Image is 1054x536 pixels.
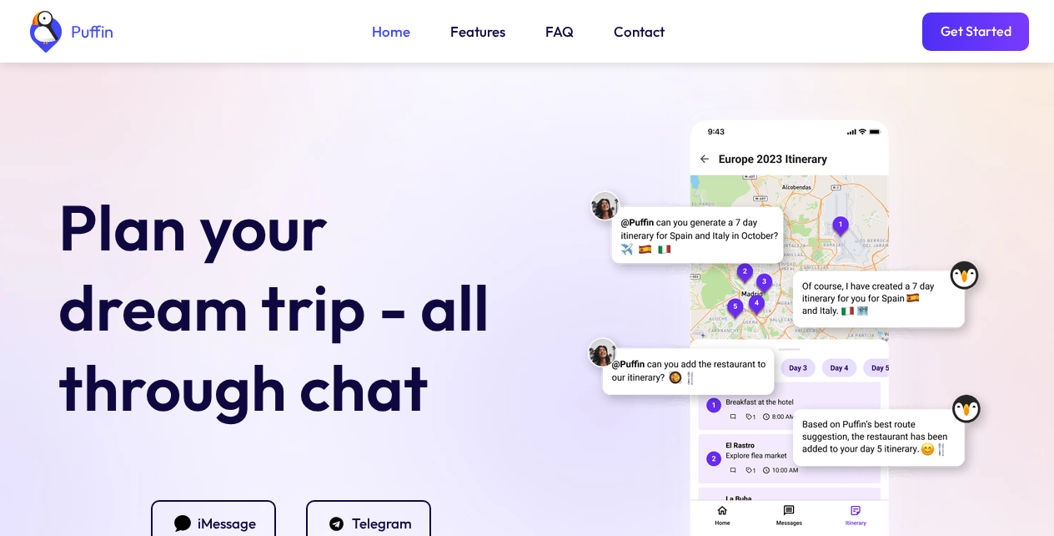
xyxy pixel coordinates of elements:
[545,21,574,43] a: FAQ
[922,13,1029,51] a: Get Started
[614,21,665,43] a: Contact
[372,21,410,43] a: Home
[450,21,505,43] a: Features
[58,187,517,427] h1: Plan your dream trip - all through chat
[172,513,193,534] img: Icon of an iMessage bubble.
[352,514,412,533] div: Telegram
[198,514,256,533] div: iMessage
[326,513,347,534] img: Icon of the Telegram chat app logo.
[67,23,113,40] div: Puffin
[25,11,113,53] a: home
